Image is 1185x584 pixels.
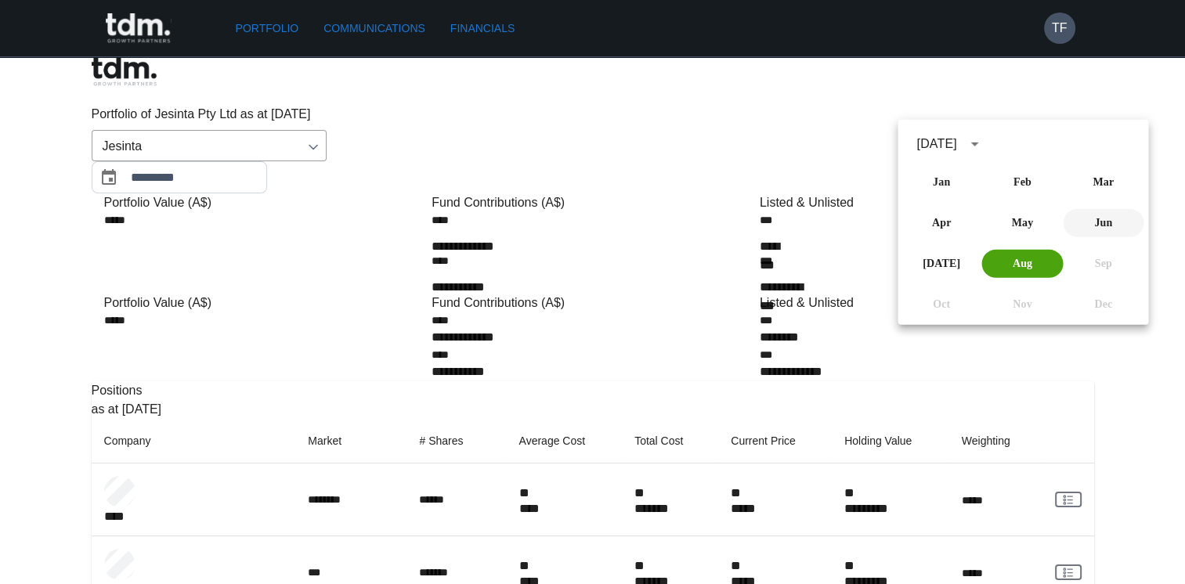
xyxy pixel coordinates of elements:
button: Choose date, selected date is Aug 31, 2025 [93,162,125,193]
g: rgba(16, 24, 40, 0.6 [1064,495,1072,503]
th: Company [92,419,296,463]
th: Current Price [718,419,832,463]
button: May [982,209,1063,237]
div: Portfolio Value (A$) [104,193,426,212]
a: Financials [444,14,521,43]
g: rgba(16, 24, 40, 0.6 [1064,568,1072,576]
button: Feb [982,168,1063,196]
th: # Shares [406,419,506,463]
button: Aug [982,250,1063,278]
th: Weighting [949,419,1042,463]
h6: TF [1052,19,1068,38]
th: Total Cost [622,419,718,463]
button: [DATE] [901,250,981,278]
button: Jun [1063,209,1143,237]
p: Portfolio of Jesinta Pty Ltd as at [DATE] [92,105,1094,124]
a: View Client Communications [1055,492,1082,507]
div: Fund Contributions (A$) [432,294,753,312]
a: Portfolio [229,14,305,43]
div: Fund Contributions (A$) [432,193,753,212]
button: Jan [901,168,981,196]
a: View Client Communications [1055,564,1082,580]
a: Communications [317,14,432,43]
div: Listed & Unlisted [760,294,1082,312]
p: Positions [92,381,1094,400]
button: Apr [901,209,981,237]
button: calendar view is open, switch to year view [962,131,988,157]
button: TF [1044,13,1075,44]
button: Mar [1063,168,1143,196]
div: Listed & Unlisted [760,193,1082,212]
div: Jesinta [92,130,327,161]
p: as at [DATE] [92,400,1094,419]
th: Average Cost [506,419,622,463]
div: Portfolio Value (A$) [104,294,426,312]
th: Holding Value [832,419,949,463]
th: Market [295,419,406,463]
div: [DATE] [916,135,956,153]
